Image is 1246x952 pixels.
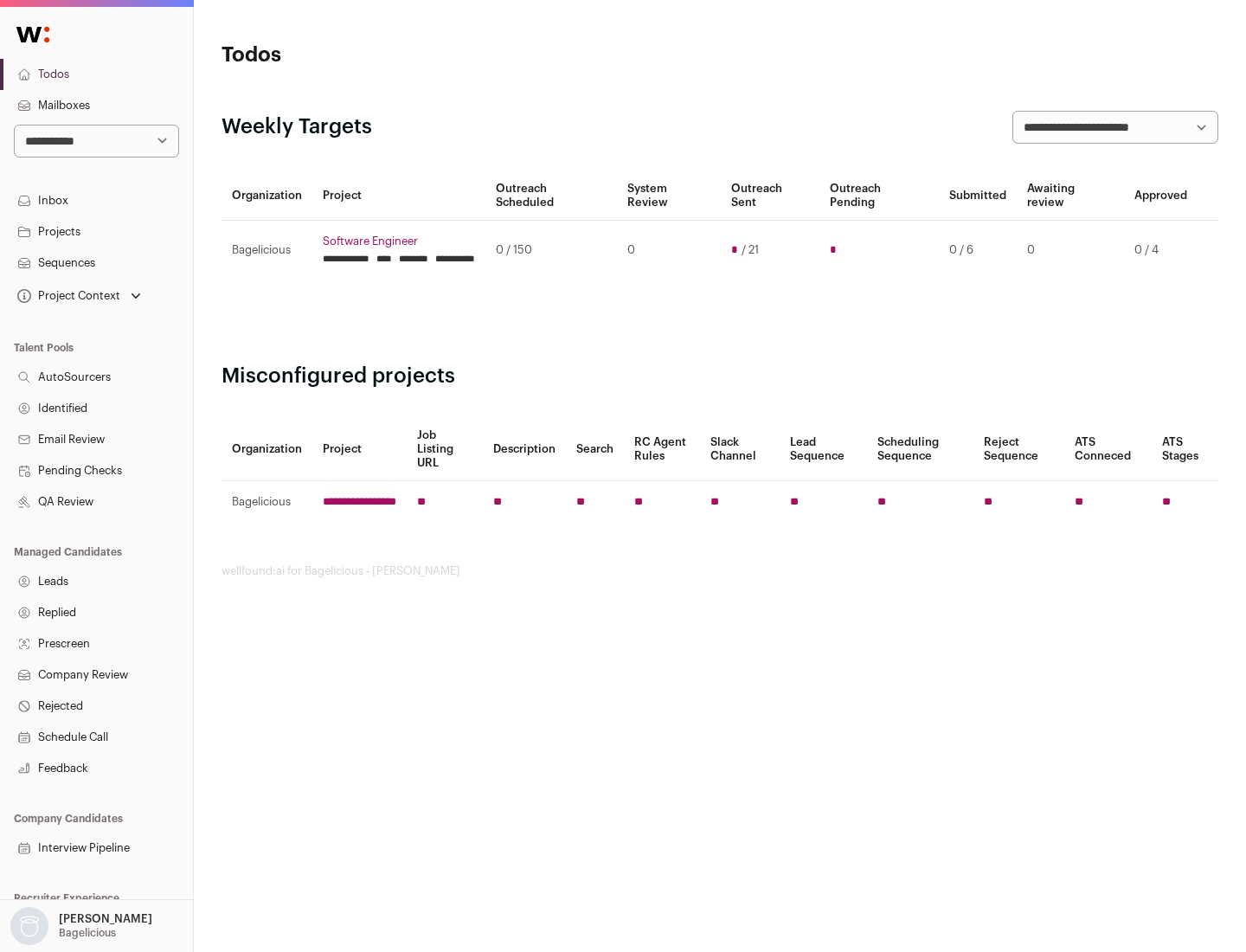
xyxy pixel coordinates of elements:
[14,289,120,303] div: Project Context
[700,418,780,481] th: Slack Channel
[222,363,1218,390] h2: Misconfigured projects
[323,235,475,248] a: Software Engineer
[1064,418,1151,481] th: ATS Conneced
[939,171,1017,221] th: Submitted
[312,418,407,481] th: Project
[222,113,372,141] h2: Weekly Targets
[222,481,312,524] td: Bagelicious
[867,418,973,481] th: Scheduling Sequence
[566,418,624,481] th: Search
[7,907,156,945] button: Open dropdown
[312,171,485,221] th: Project
[780,418,867,481] th: Lead Sequence
[59,912,152,926] p: [PERSON_NAME]
[617,171,720,221] th: System Review
[222,42,554,69] h1: Todos
[407,418,483,481] th: Job Listing URL
[721,171,820,221] th: Outreach Sent
[222,564,1218,578] footer: wellfound:ai for Bagelicious - [PERSON_NAME]
[819,171,938,221] th: Outreach Pending
[1017,171,1124,221] th: Awaiting review
[222,418,312,481] th: Organization
[14,284,145,308] button: Open dropdown
[222,171,312,221] th: Organization
[222,221,312,280] td: Bagelicious
[742,243,759,257] span: / 21
[939,221,1017,280] td: 0 / 6
[10,907,48,945] img: nopic.png
[485,171,617,221] th: Outreach Scheduled
[1124,171,1198,221] th: Approved
[624,418,699,481] th: RC Agent Rules
[7,17,59,52] img: Wellfound
[617,221,720,280] td: 0
[59,926,116,940] p: Bagelicious
[973,418,1065,481] th: Reject Sequence
[1124,221,1198,280] td: 0 / 4
[1017,221,1124,280] td: 0
[1152,418,1218,481] th: ATS Stages
[485,221,617,280] td: 0 / 150
[483,418,566,481] th: Description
